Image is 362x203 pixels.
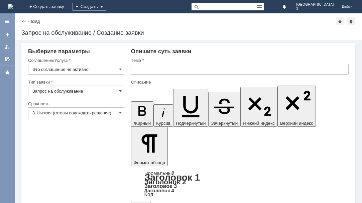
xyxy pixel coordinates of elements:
button: Верхний индекс [277,86,316,127]
span: Зачеркнутый [211,121,238,126]
button: Курсив [153,104,173,127]
div: Запрос на обслуживание / Создание заявки [21,29,355,36]
button: Жирный [131,101,154,127]
a: Мои согласования [2,54,13,64]
a: Заголовок 3 [144,183,177,189]
a: Код [144,192,153,198]
div: Тип заявки [28,80,123,84]
div: Создать [72,3,106,11]
span: Верхний индекс [280,121,313,126]
span: 3 [296,7,334,11]
div: Сделать домашней страницей [347,17,355,25]
span: Формат абзаца [134,160,165,165]
a: Создать заявку [2,29,13,40]
div: Описание [131,80,347,84]
span: [GEOGRAPHIC_DATA] [296,3,334,7]
span: Выберите параметры [28,48,90,55]
span: Жирный [134,121,151,126]
span: Подчеркнутый [176,121,206,126]
div: Добавить в избранное [336,17,344,25]
a: Перейти на домашнюю страницу [8,4,13,9]
a: Заголовок 2 [144,178,186,186]
a: Нормальный [144,170,174,176]
div: Формат абзаца [131,171,349,197]
div: Соглашение/Услуга [28,58,123,63]
div: Тема [131,58,347,63]
button: Формат абзаца [131,127,168,166]
span: Расширенный поиск [257,3,264,9]
button: Подчеркнутый [173,89,208,127]
a: Мои заявки [2,41,13,52]
span: Курсив [156,121,170,126]
div: Срочность [28,102,123,106]
a: Заголовок 1 [144,172,200,183]
button: Зачеркнутый [208,92,240,127]
span: Нижний индекс [243,121,275,126]
a: Заголовок 4 [144,188,174,193]
a: Назад [27,19,40,24]
span: Опишите суть заявки [131,48,192,55]
button: Нижний индекс [240,87,277,127]
img: logo [8,4,13,9]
